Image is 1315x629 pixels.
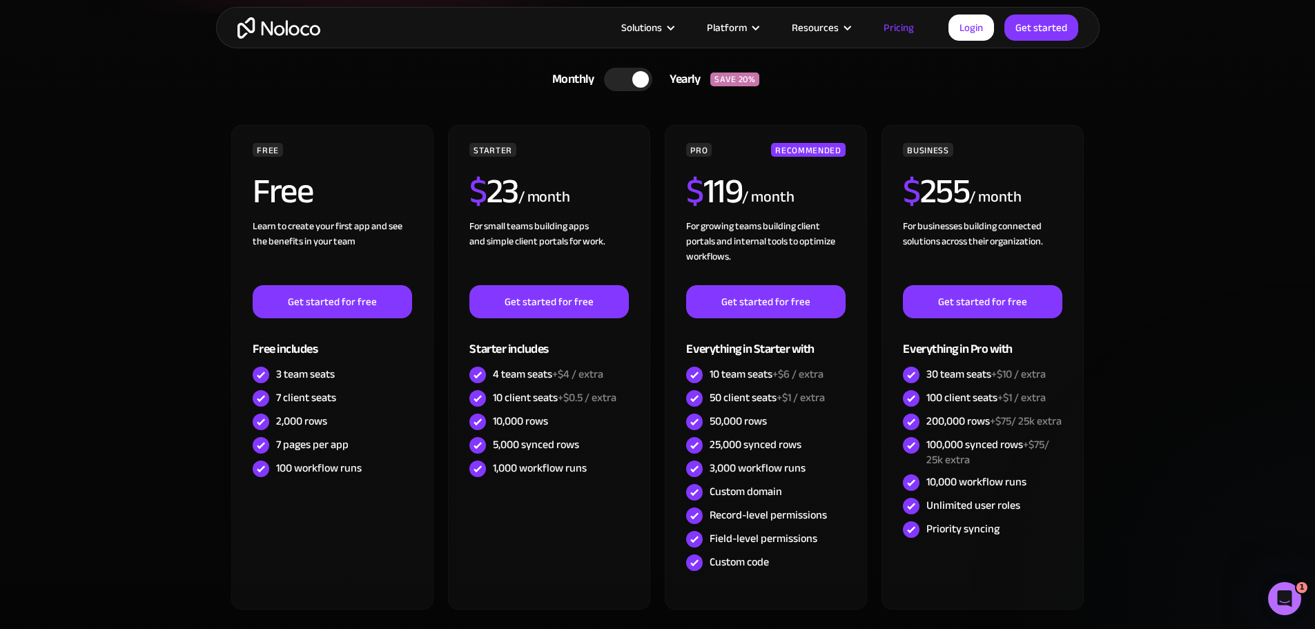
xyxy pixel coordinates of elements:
[652,69,710,90] div: Yearly
[469,219,628,285] div: For small teams building apps and simple client portals for work. ‍
[926,434,1049,470] span: +$75/ 25k extra
[493,461,587,476] div: 1,000 workflow runs
[686,143,712,157] div: PRO
[926,414,1062,429] div: 200,000 rows
[469,318,628,363] div: Starter includes
[710,390,825,405] div: 50 client seats
[686,219,845,285] div: For growing teams building client portals and internal tools to optimize workflows.
[276,437,349,452] div: 7 pages per app
[469,159,487,224] span: $
[903,318,1062,363] div: Everything in Pro with
[621,19,662,37] div: Solutions
[997,387,1046,408] span: +$1 / extra
[710,367,824,382] div: 10 team seats
[253,174,313,209] h2: Free
[276,367,335,382] div: 3 team seats
[969,186,1021,209] div: / month
[552,364,603,385] span: +$4 / extra
[903,143,953,157] div: BUSINESS
[926,498,1020,513] div: Unlimited user roles
[686,318,845,363] div: Everything in Starter with
[903,174,969,209] h2: 255
[253,318,411,363] div: Free includes
[1268,582,1301,615] iframe: Intercom live chat
[710,554,769,570] div: Custom code
[276,390,336,405] div: 7 client seats
[710,414,767,429] div: 50,000 rows
[926,521,1000,536] div: Priority syncing
[1296,582,1307,593] span: 1
[686,285,845,318] a: Get started for free
[926,437,1062,467] div: 100,000 synced rows
[866,19,931,37] a: Pricing
[469,285,628,318] a: Get started for free
[903,219,1062,285] div: For businesses building connected solutions across their organization. ‍
[792,19,839,37] div: Resources
[991,364,1046,385] span: +$10 / extra
[710,484,782,499] div: Custom domain
[777,387,825,408] span: +$1 / extra
[558,387,616,408] span: +$0.5 / extra
[237,17,320,39] a: home
[469,143,516,157] div: STARTER
[518,186,570,209] div: / month
[771,143,845,157] div: RECOMMENDED
[710,531,817,546] div: Field-level permissions
[493,414,548,429] div: 10,000 rows
[926,367,1046,382] div: 30 team seats
[604,19,690,37] div: Solutions
[926,390,1046,405] div: 100 client seats
[707,19,747,37] div: Platform
[775,19,866,37] div: Resources
[276,461,362,476] div: 100 workflow runs
[253,219,411,285] div: Learn to create your first app and see the benefits in your team ‍
[276,414,327,429] div: 2,000 rows
[690,19,775,37] div: Platform
[742,186,794,209] div: / month
[535,69,605,90] div: Monthly
[469,174,518,209] h2: 23
[253,285,411,318] a: Get started for free
[493,437,579,452] div: 5,000 synced rows
[710,507,827,523] div: Record-level permissions
[493,367,603,382] div: 4 team seats
[903,285,1062,318] a: Get started for free
[903,159,920,224] span: $
[710,437,801,452] div: 25,000 synced rows
[772,364,824,385] span: +$6 / extra
[493,390,616,405] div: 10 client seats
[686,174,742,209] h2: 119
[1039,495,1315,592] iframe: Intercom notifications message
[948,14,994,41] a: Login
[926,474,1026,490] div: 10,000 workflow runs
[686,159,703,224] span: $
[710,72,759,86] div: SAVE 20%
[710,461,806,476] div: 3,000 workflow runs
[1004,14,1078,41] a: Get started
[990,411,1062,432] span: +$75/ 25k extra
[253,143,283,157] div: FREE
